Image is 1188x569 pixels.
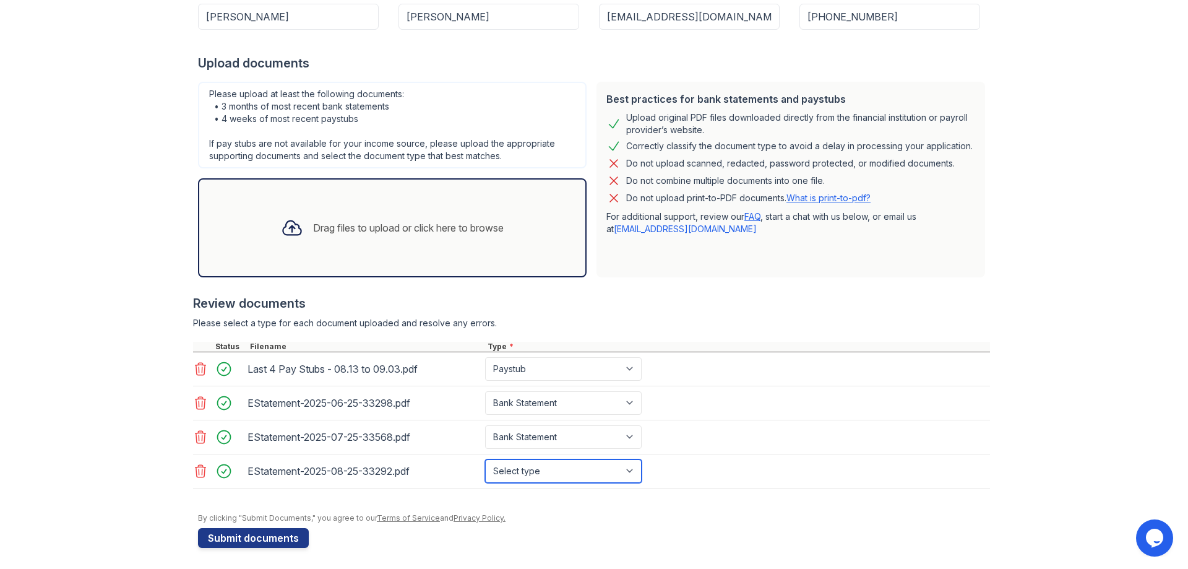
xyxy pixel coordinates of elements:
a: [EMAIL_ADDRESS][DOMAIN_NAME] [614,224,757,234]
a: What is print-to-pdf? [786,193,871,203]
div: Please select a type for each document uploaded and resolve any errors. [193,317,990,329]
div: Best practices for bank statements and paystubs [606,92,975,106]
div: Do not combine multiple documents into one file. [626,173,825,188]
div: Upload documents [198,54,990,72]
iframe: chat widget [1136,519,1176,557]
div: Review documents [193,295,990,312]
div: Last 4 Pay Stubs - 08.13 to 09.03.pdf [247,359,480,379]
a: FAQ [744,211,760,222]
p: Do not upload print-to-PDF documents. [626,192,871,204]
div: By clicking "Submit Documents," you agree to our and [198,513,990,523]
div: Upload original PDF files downloaded directly from the financial institution or payroll provider’... [626,111,975,136]
a: Terms of Service [377,513,440,523]
div: Do not upload scanned, redacted, password protected, or modified documents. [626,156,955,171]
button: Submit documents [198,528,309,548]
div: Filename [247,342,485,352]
div: EStatement-2025-07-25-33568.pdf [247,427,480,447]
div: EStatement-2025-08-25-33292.pdf [247,461,480,481]
div: Status [213,342,247,352]
a: Privacy Policy. [454,513,506,523]
div: Correctly classify the document type to avoid a delay in processing your application. [626,139,973,154]
p: For additional support, review our , start a chat with us below, or email us at [606,211,975,235]
div: EStatement-2025-06-25-33298.pdf [247,393,480,413]
div: Please upload at least the following documents: • 3 months of most recent bank statements • 4 wee... [198,82,587,168]
div: Drag files to upload or click here to browse [313,220,504,235]
div: Type [485,342,990,352]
